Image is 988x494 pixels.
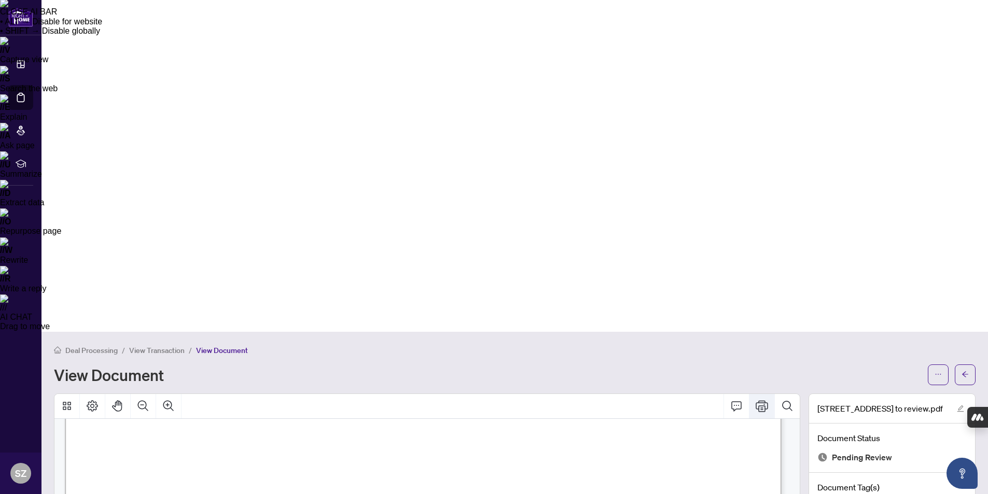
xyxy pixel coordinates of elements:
[54,366,164,383] h1: View Document
[935,371,942,378] span: ellipsis
[65,346,118,355] span: Deal Processing
[54,346,61,354] span: home
[957,405,964,412] span: edit
[15,466,26,481] span: SZ
[189,344,192,356] li: /
[129,346,185,355] span: View Transaction
[817,452,828,462] img: Document Status
[962,371,969,378] span: arrow-left
[817,432,967,444] h4: Document Status
[832,450,892,464] span: Pending Review
[817,402,943,415] span: [STREET_ADDRESS] to review.pdf
[122,344,125,356] li: /
[817,481,967,493] h4: Document Tag(s)
[196,346,248,355] span: View Document
[947,458,978,489] button: Open asap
